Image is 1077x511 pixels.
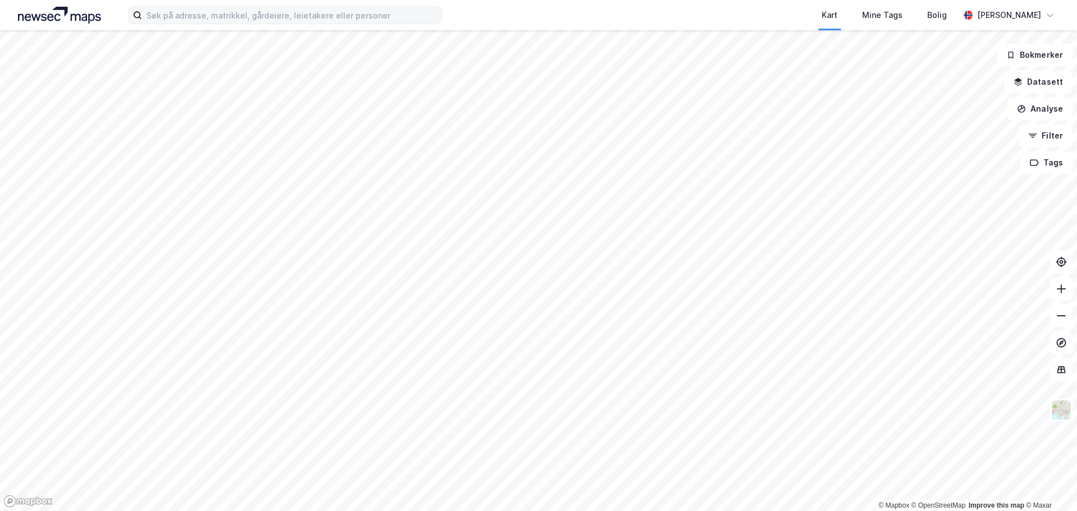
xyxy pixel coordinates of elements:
div: Bolig [927,8,947,22]
div: Mine Tags [862,8,903,22]
div: Kontrollprogram for chat [1021,457,1077,511]
img: logo.a4113a55bc3d86da70a041830d287a7e.svg [18,7,101,24]
div: Kart [822,8,837,22]
input: Søk på adresse, matrikkel, gårdeiere, leietakere eller personer [142,7,441,24]
iframe: Chat Widget [1021,457,1077,511]
div: [PERSON_NAME] [977,8,1041,22]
